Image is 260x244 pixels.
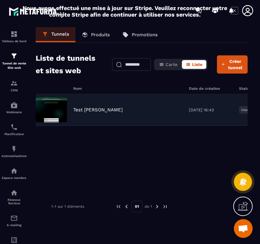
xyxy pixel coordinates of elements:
div: Ouvrir le chat [234,219,252,238]
img: prev [116,204,121,209]
p: E-mailing [2,223,27,227]
p: Réseaux Sociaux [2,198,27,205]
p: Webinaire [2,110,27,114]
img: automations [10,167,18,175]
a: Promotions [116,27,164,42]
a: Produits [75,27,116,42]
p: 1-1 sur 1 éléments [51,204,84,209]
img: next [154,204,160,209]
a: formationformationTunnel de vente Site web [2,48,27,75]
a: automationsautomationsAutomatisations [2,140,27,162]
span: Liste [192,62,202,67]
button: Créer tunnel [217,55,248,74]
p: Produits [91,32,110,38]
h2: Nous avons effectué une mise à jour sur Stripe. Veuillez reconnecter votre compte Stripe afin de ... [22,5,227,18]
img: email [10,214,18,222]
a: Tunnels [36,27,75,42]
h6: Date de création [189,86,233,91]
p: [DATE] 16:43 [189,108,233,112]
img: social-network [10,189,18,196]
img: scheduler [10,123,18,131]
img: accountant [10,236,18,244]
p: Planificateur [2,132,27,136]
img: next [162,204,168,209]
a: formationformationCRM [2,75,27,97]
img: formation [10,79,18,87]
img: formation [10,30,18,38]
button: Carte [155,60,181,69]
a: social-networksocial-networkRéseaux Sociaux [2,184,27,210]
p: Tunnels [51,31,69,37]
a: automationsautomationsWebinaire [2,97,27,119]
p: CRM [2,89,27,92]
h2: Liste de tunnels et sites web [36,52,103,77]
p: Promotions [132,32,158,38]
a: schedulerschedulerPlanificateur [2,119,27,140]
p: Espace membre [2,176,27,180]
img: image [36,97,67,122]
p: Tunnel de vente Site web [2,61,27,70]
h6: Nom [73,86,183,91]
p: Tableau de bord [2,39,27,43]
span: Créer tunnel [227,58,243,71]
p: de 1 [145,204,152,209]
img: automations [10,145,18,153]
img: logo [9,6,65,17]
span: Carte [166,62,177,67]
img: prev [124,204,129,209]
p: Test [PERSON_NAME] [73,107,123,113]
button: Liste [182,60,206,69]
img: formation [10,52,18,60]
a: emailemailE-mailing [2,210,27,231]
p: Automatisations [2,154,27,158]
p: Inactive [239,106,258,114]
a: formationformationTableau de bord [2,26,27,48]
a: automationsautomationsEspace membre [2,162,27,184]
img: automations [10,101,18,109]
p: 01 [131,201,142,212]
